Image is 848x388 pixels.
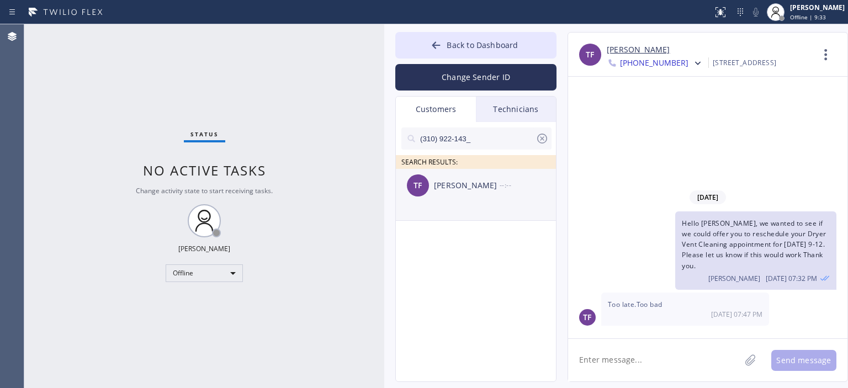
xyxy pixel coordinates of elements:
[166,264,243,282] div: Offline
[607,44,670,56] a: [PERSON_NAME]
[583,311,591,324] span: TF
[586,49,594,61] span: TF
[771,350,836,371] button: Send message
[414,179,422,192] span: TF
[790,3,845,12] div: [PERSON_NAME]
[690,190,726,204] span: [DATE]
[675,211,836,290] div: 08/20/2025 9:32 AM
[395,64,556,91] button: Change Sender ID
[708,274,760,283] span: [PERSON_NAME]
[143,161,266,179] span: No active tasks
[136,186,273,195] span: Change activity state to start receiving tasks.
[766,274,817,283] span: [DATE] 07:32 PM
[601,293,769,326] div: 08/20/2025 9:47 AM
[434,179,500,192] div: [PERSON_NAME]
[447,40,518,50] span: Back to Dashboard
[396,97,476,122] div: Customers
[608,300,662,309] span: Too late.Too bad
[620,57,688,71] span: [PHONE_NUMBER]
[713,56,776,69] div: [STREET_ADDRESS]
[711,310,762,319] span: [DATE] 07:47 PM
[395,32,556,59] button: Back to Dashboard
[748,4,764,20] button: Mute
[190,130,219,138] span: Status
[476,97,556,122] div: Technicians
[419,127,536,150] input: Search
[682,219,826,270] span: Hello [PERSON_NAME], we wanted to see if we could offer you to reschedule your Dryer Vent Cleanin...
[401,157,458,167] span: SEARCH RESULTS:
[790,13,826,21] span: Offline | 9:33
[500,179,557,192] div: --:--
[178,244,230,253] div: [PERSON_NAME]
